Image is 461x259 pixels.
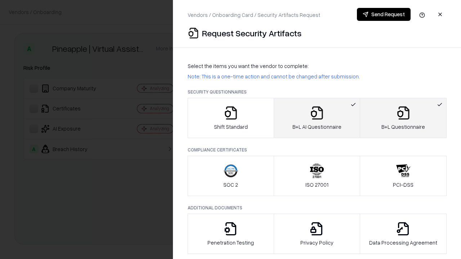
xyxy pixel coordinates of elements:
[274,98,361,138] button: B+L AI Questionnaire
[223,181,238,188] p: SOC 2
[305,181,328,188] p: ISO 27001
[360,98,447,138] button: B+L Questionnaire
[357,8,411,21] button: Send Request
[300,239,334,246] p: Privacy Policy
[188,11,320,19] p: Vendors / Onboarding Card / Security Artifacts Request
[393,181,413,188] p: PCI-DSS
[381,123,425,131] p: B+L Questionnaire
[274,156,361,196] button: ISO 27001
[188,62,447,70] p: Select the items you want the vendor to complete:
[369,239,437,246] p: Data Processing Agreement
[188,156,274,196] button: SOC 2
[360,156,447,196] button: PCI-DSS
[292,123,341,131] p: B+L AI Questionnaire
[274,214,361,254] button: Privacy Policy
[360,214,447,254] button: Data Processing Agreement
[202,27,301,39] p: Request Security Artifacts
[188,98,274,138] button: Shift Standard
[188,89,447,95] p: Security Questionnaires
[207,239,254,246] p: Penetration Testing
[188,214,274,254] button: Penetration Testing
[214,123,248,131] p: Shift Standard
[188,73,447,80] p: Note: This is a one-time action and cannot be changed after submission.
[188,147,447,153] p: Compliance Certificates
[188,205,447,211] p: Additional Documents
